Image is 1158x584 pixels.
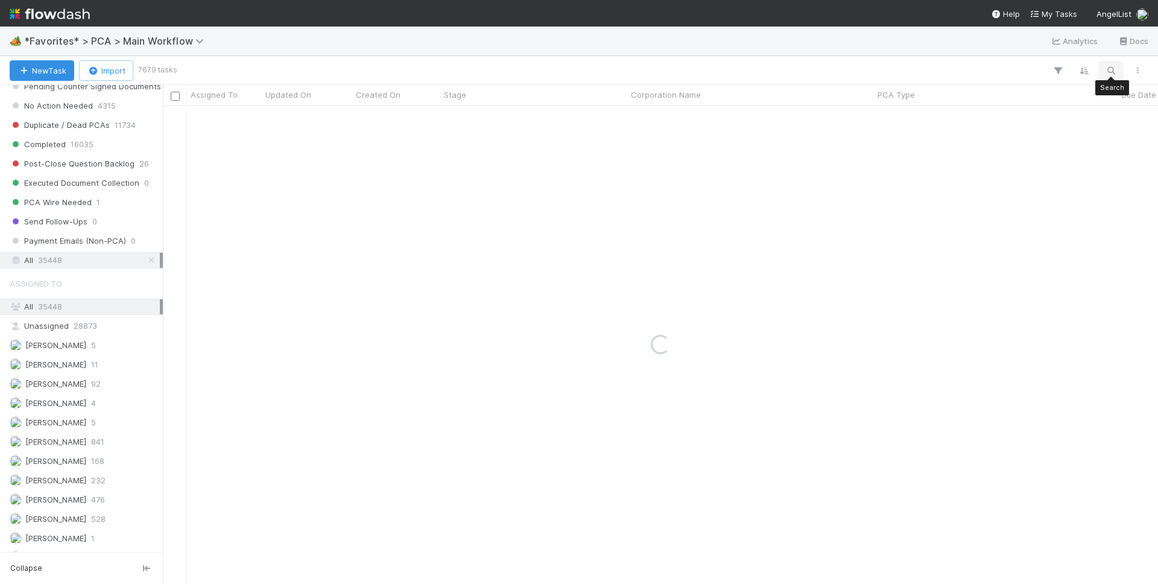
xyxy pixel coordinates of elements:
small: 7679 tasks [138,65,177,75]
div: Unassigned [10,319,160,334]
span: [PERSON_NAME] [25,340,86,350]
div: All [10,253,160,268]
span: 5 [91,338,96,353]
div: All [10,299,160,314]
span: Duplicate / Dead PCAs [10,118,110,133]
span: 0 [92,214,97,229]
span: 1 [96,195,100,210]
span: 11734 [115,118,136,133]
img: avatar_ac83cd3a-2de4-4e8f-87db-1b662000a96d.png [10,358,22,370]
span: 35448 [38,253,62,268]
span: 4 [91,396,96,411]
span: 🏕️ [10,36,22,46]
span: Post-Close Question Backlog [10,156,134,171]
span: Corporation Name [631,89,701,101]
a: Docs [1118,34,1148,48]
span: Payment Emails (Non-PCA) [10,233,126,249]
span: [PERSON_NAME] [25,437,86,446]
span: Collapse [10,563,42,574]
img: avatar_12dd09bb-393f-4edb-90ff-b12147216d3f.png [10,339,22,351]
span: 841 [91,434,104,449]
span: 476 [91,492,105,507]
span: [PERSON_NAME] [25,514,86,524]
span: [PERSON_NAME] [25,360,86,369]
span: [PERSON_NAME] [25,398,86,408]
img: avatar_218ae7b5-dcd5-4ccc-b5d5-7cc00ae2934f.png [1136,8,1148,21]
span: *Favorites* > PCA > Main Workflow [24,35,210,47]
span: Pending Counter Signed Documents [10,79,161,94]
span: 0 [131,233,136,249]
span: AngelList [1096,9,1131,19]
a: Analytics [1051,34,1098,48]
input: Toggle All Rows Selected [171,92,180,101]
span: 232 [91,473,106,488]
span: 528 [91,512,106,527]
span: 11 [91,357,98,372]
span: 4315 [98,98,116,113]
img: avatar_d8fc9ee4-bd1b-4062-a2a8-84feb2d97839.png [10,474,22,486]
img: avatar_fee1282a-8af6-4c79-b7c7-bf2cfad99775.png [10,436,22,448]
span: [PERSON_NAME] [25,379,86,389]
img: logo-inverted-e16ddd16eac7371096b0.svg [10,4,90,24]
span: 168 [91,454,104,469]
span: PCA Wire Needed [10,195,92,210]
a: My Tasks [1030,8,1077,20]
span: Updated On [265,89,311,101]
span: PCA Type [878,89,915,101]
span: 92 [91,376,101,392]
div: Help [991,8,1020,20]
button: NewTask [10,60,74,81]
span: 26 [139,156,149,171]
img: avatar_2bce2475-05ee-46d3-9413-d3901f5fa03f.png [10,378,22,390]
span: [PERSON_NAME] [25,533,86,543]
img: avatar_030f5503-c087-43c2-95d1-dd8963b2926c.png [10,455,22,467]
img: avatar_c7c7de23-09de-42ad-8e02-7981c37ee075.png [10,494,22,506]
img: avatar_e5ec2f5b-afc7-4357-8cf1-2139873d70b1.png [10,513,22,525]
span: Created On [356,89,400,101]
img: avatar_705f3a58-2659-4f93-91ad-7a5be837418b.png [10,532,22,544]
span: [PERSON_NAME] [25,495,86,504]
img: avatar_501ac9d6-9fa6-4fe9-975e-1fd988f7bdb1.png [10,397,22,409]
span: 1 [91,531,95,546]
span: 16035 [71,137,93,152]
span: My Tasks [1030,9,1077,19]
span: 35448 [38,302,62,311]
span: Executed Document Collection [10,176,139,191]
span: Send Follow-Ups [10,214,87,229]
img: avatar_1c530150-f9f0-4fb8-9f5d-006d570d4582.png [10,416,22,428]
span: 28873 [74,319,97,334]
span: Completed [10,137,66,152]
span: No Action Needed [10,98,93,113]
span: Due Date [1121,89,1156,101]
span: Assigned To [191,89,238,101]
span: Stage [444,89,466,101]
button: Import [79,60,133,81]
span: 5 [91,415,96,430]
span: 358 [91,550,106,565]
span: [PERSON_NAME] [25,475,86,485]
span: Assigned To [10,271,62,296]
span: [PERSON_NAME] [25,417,86,427]
span: [PERSON_NAME] [25,456,86,466]
span: 0 [144,176,149,191]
